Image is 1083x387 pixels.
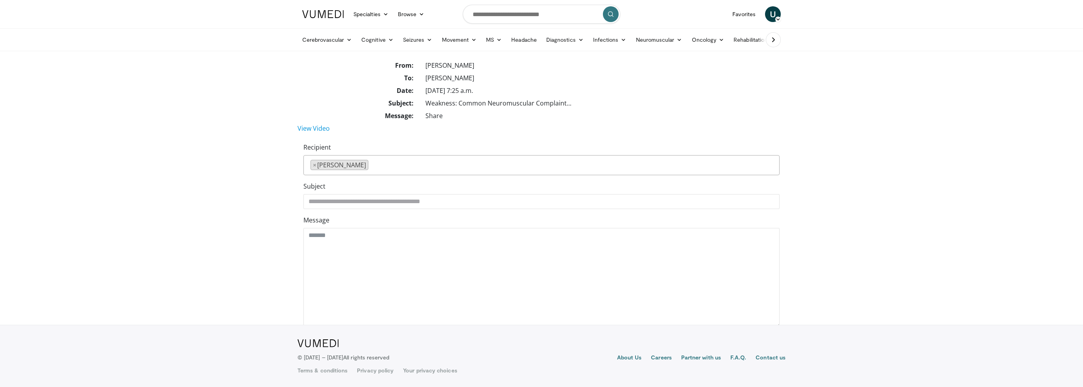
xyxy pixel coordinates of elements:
dt: Subject: [298,98,420,111]
a: Terms & conditions [298,367,347,374]
a: Your privacy choices [403,367,457,374]
a: Oncology [687,32,729,48]
a: Diagnostics [541,32,588,48]
dd: [PERSON_NAME] [420,61,785,70]
input: Search topics, interventions [463,5,620,24]
a: F.A.Q. [730,354,746,363]
dt: Message: [298,111,420,124]
img: VuMedi Logo [302,10,344,18]
a: View Video [298,124,330,133]
a: Headache [506,32,541,48]
a: About Us [617,354,642,363]
a: Partner with us [681,354,721,363]
a: MS [481,32,506,48]
a: U [765,6,781,22]
dt: To: [298,73,420,86]
a: Specialties [349,6,393,22]
a: Rehabilitation [729,32,772,48]
label: Subject [303,181,325,191]
a: Cognitive [357,32,398,48]
dt: Date: [298,86,420,98]
dd: [PERSON_NAME] [420,73,785,83]
a: Contact us [756,354,785,363]
img: VuMedi Logo [298,339,339,347]
a: Careers [651,354,672,363]
a: Browse [393,6,429,22]
dd: [DATE] 7:25 a.m. [420,86,785,95]
label: Recipient [303,143,331,152]
dd: Weakness: Common Neuromuscular Complaint... [420,98,785,108]
dd: Share [420,111,785,120]
a: Cerebrovascular [298,32,357,48]
a: Neuromuscular [631,32,687,48]
label: Message [303,215,329,225]
dt: From: [298,61,420,73]
span: × [313,160,316,170]
a: Favorites [728,6,760,22]
a: Privacy policy [357,367,394,374]
a: Infections [588,32,631,48]
li: Umapathi Thirugnanam [310,160,368,170]
a: Seizures [398,32,437,48]
p: © [DATE] – [DATE] [298,354,390,361]
a: Movement [437,32,482,48]
span: All rights reserved [343,354,389,361]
